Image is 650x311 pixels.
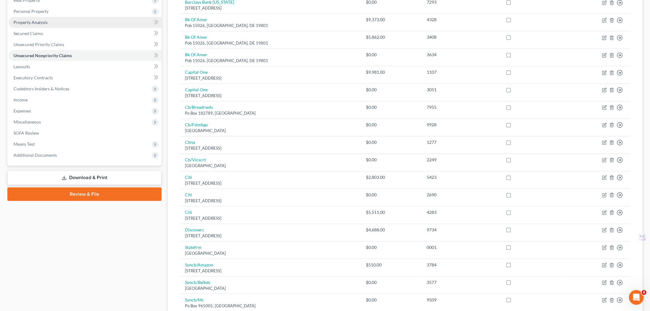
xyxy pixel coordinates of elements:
span: Means Test [14,141,35,147]
div: $0.00 [366,122,417,128]
a: Bk Of Amer [185,17,207,22]
div: [GEOGRAPHIC_DATA] [185,128,356,134]
span: Secured Claims [14,31,43,36]
div: $4,688.00 [366,227,417,233]
div: Pob 15026, [GEOGRAPHIC_DATA], DE 19801 [185,23,356,29]
div: Po Box 965005, [GEOGRAPHIC_DATA] [185,303,356,309]
div: 1107 [427,69,496,75]
span: Lawsuits [14,64,30,69]
a: Executory Contracts [9,72,162,83]
div: [STREET_ADDRESS] [185,233,356,239]
div: $5,862.00 [366,34,417,40]
a: Statefrm [185,245,202,250]
span: Unsecured Priority Claims [14,42,64,47]
a: Syncb/Mc [185,297,204,302]
div: [STREET_ADDRESS] [185,198,356,204]
span: Personal Property [14,9,49,14]
div: $0.00 [366,192,417,198]
div: [GEOGRAPHIC_DATA] [185,250,356,256]
a: Discoverc [185,227,204,232]
span: Codebtors Insiders & Notices [14,86,69,91]
a: Cb/Fshnbgv [185,122,208,127]
div: 2690 [427,192,496,198]
div: 3784 [427,262,496,268]
div: $0.00 [366,244,417,250]
div: $9,981.00 [366,69,417,75]
div: 3634 [427,52,496,58]
span: Executory Contracts [14,75,53,80]
span: SOFA Review [14,130,39,136]
div: $0.00 [366,87,417,93]
div: 4328 [427,17,496,23]
a: Download & Print [7,171,162,185]
div: 0001 [427,244,496,250]
a: Secured Claims [9,28,162,39]
a: Unsecured Priority Claims [9,39,162,50]
div: $0.00 [366,157,417,163]
a: Cbna [185,140,195,145]
a: Syncb/Belkdc [185,280,211,285]
span: Property Analysis [14,20,48,25]
div: 9509 [427,297,496,303]
div: 3577 [427,279,496,285]
div: $0.00 [366,297,417,303]
a: Citi [185,175,192,180]
div: 5423 [427,174,496,180]
div: $5,511.00 [366,209,417,215]
div: Po Box 182789, [GEOGRAPHIC_DATA] [185,110,356,116]
div: 2249 [427,157,496,163]
span: Unsecured Nonpriority Claims [14,53,72,58]
div: [STREET_ADDRESS] [185,145,356,151]
div: 1277 [427,139,496,145]
div: Pob 15026, [GEOGRAPHIC_DATA], DE 19801 [185,40,356,46]
div: $0.00 [366,104,417,110]
a: Capital One [185,69,208,75]
div: [STREET_ADDRESS] [185,268,356,274]
a: Cb/Breadrwds [185,104,213,110]
a: SOFA Review [9,128,162,139]
a: Lawsuits [9,61,162,72]
div: [STREET_ADDRESS] [185,5,356,11]
div: [STREET_ADDRESS] [185,75,356,81]
div: $9,373.00 [366,17,417,23]
div: 9734 [427,227,496,233]
div: [STREET_ADDRESS] [185,93,356,99]
span: Income [14,97,28,102]
div: 7955 [427,104,496,110]
a: Citi [185,192,192,197]
div: 3408 [427,34,496,40]
div: [STREET_ADDRESS] [185,215,356,221]
span: 4 [642,290,647,295]
div: 3051 [427,87,496,93]
span: Expenses [14,108,31,113]
a: Capital One [185,87,208,92]
div: $2,803.00 [366,174,417,180]
div: $0.00 [366,52,417,58]
a: Cb/Vicscrt [185,157,206,162]
div: $0.00 [366,139,417,145]
a: Bk Of Amer [185,34,207,40]
a: Property Analysis [9,17,162,28]
div: [GEOGRAPHIC_DATA] [185,285,356,291]
div: 4283 [427,209,496,215]
a: Unsecured Nonpriority Claims [9,50,162,61]
a: Citi [185,210,192,215]
span: Miscellaneous [14,119,41,124]
a: Syncb/Amazon [185,262,213,267]
div: [STREET_ADDRESS] [185,180,356,186]
div: Pob 15026, [GEOGRAPHIC_DATA], DE 19801 [185,58,356,64]
div: $510.00 [366,262,417,268]
iframe: Intercom live chat [629,290,644,305]
div: 9928 [427,122,496,128]
a: Bk Of Amer [185,52,207,57]
a: Review & File [7,187,162,201]
div: [GEOGRAPHIC_DATA] [185,163,356,169]
span: Additional Documents [14,152,57,158]
div: $0.00 [366,279,417,285]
